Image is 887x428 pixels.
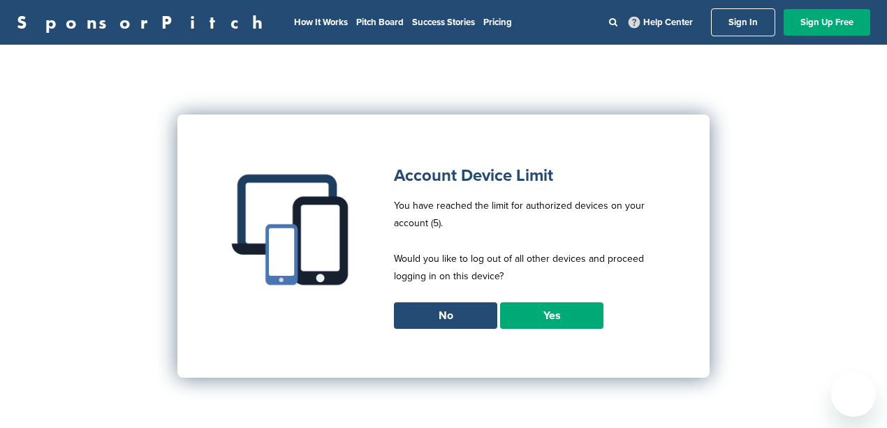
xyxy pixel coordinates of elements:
[626,14,696,31] a: Help Center
[711,8,775,36] a: Sign In
[784,9,870,36] a: Sign Up Free
[500,302,603,329] a: Yes
[226,163,359,296] img: Multiple devices
[831,372,876,417] iframe: Button to launch messaging window
[394,163,661,189] h1: Account Device Limit
[17,13,272,31] a: SponsorPitch
[294,17,348,28] a: How It Works
[483,17,512,28] a: Pricing
[412,17,475,28] a: Success Stories
[394,197,661,302] p: You have reached the limit for authorized devices on your account (5). Would you like to log out ...
[356,17,404,28] a: Pitch Board
[394,302,497,329] a: No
